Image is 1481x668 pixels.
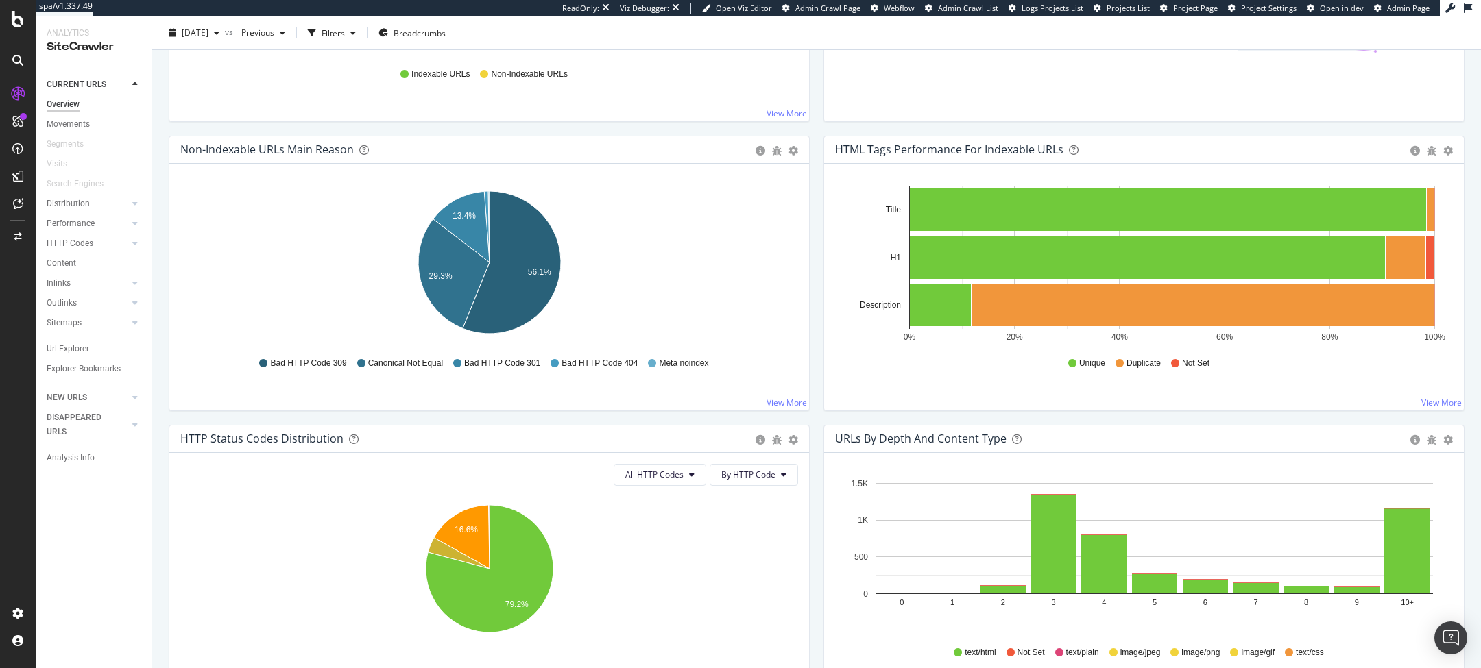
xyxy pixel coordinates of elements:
[180,432,344,445] div: HTTP Status Codes Distribution
[47,236,128,251] a: HTTP Codes
[505,599,529,609] text: 79.2%
[863,589,868,599] text: 0
[851,479,868,488] text: 1.5K
[835,475,1454,634] svg: A chart.
[47,362,121,376] div: Explorer Bookmarks
[767,108,807,119] a: View More
[182,27,208,38] span: 2025 Sep. 24th
[938,3,998,13] span: Admin Crawl List
[1160,3,1218,14] a: Project Page
[721,469,775,480] span: By HTTP Code
[1427,435,1436,445] div: bug
[1001,598,1005,606] text: 2
[491,69,567,80] span: Non-Indexable URLs
[871,3,915,14] a: Webflow
[47,97,80,112] div: Overview
[1181,647,1220,658] span: image/png
[47,316,128,330] a: Sitemaps
[1320,3,1364,13] span: Open in dev
[236,22,291,44] button: Previous
[429,271,453,281] text: 29.3%
[394,27,446,38] span: Breadcrumbs
[1241,647,1275,658] span: image/gif
[1216,332,1233,342] text: 60%
[1387,3,1430,13] span: Admin Page
[47,117,90,132] div: Movements
[47,391,128,405] a: NEW URLS
[1401,598,1414,606] text: 10+
[788,146,798,156] div: gear
[1173,3,1218,13] span: Project Page
[1007,332,1023,342] text: 20%
[47,296,128,310] a: Outlinks
[710,464,798,486] button: By HTTP Code
[47,197,90,211] div: Distribution
[1127,358,1161,369] span: Duplicate
[900,598,904,606] text: 0
[373,22,451,44] button: Breadcrumbs
[1094,3,1150,14] a: Projects List
[925,3,998,14] a: Admin Crawl List
[47,362,142,376] a: Explorer Bookmarks
[767,397,807,408] a: View More
[1355,598,1359,606] text: 9
[756,146,765,156] div: circle-info
[1296,647,1324,658] span: text/css
[835,186,1454,345] div: A chart.
[464,358,540,369] span: Bad HTTP Code 301
[1253,598,1257,606] text: 7
[163,22,225,44] button: [DATE]
[368,358,443,369] span: Canonical Not Equal
[47,157,67,171] div: Visits
[47,296,77,310] div: Outlinks
[225,25,236,37] span: vs
[47,157,81,171] a: Visits
[47,177,104,191] div: Search Engines
[1443,435,1453,445] div: gear
[47,77,128,92] a: CURRENT URLS
[47,197,128,211] a: Distribution
[772,146,782,156] div: bug
[1228,3,1297,14] a: Project Settings
[47,27,141,39] div: Analytics
[411,69,470,80] span: Indexable URLs
[562,3,599,14] div: ReadOnly:
[884,3,915,13] span: Webflow
[270,358,346,369] span: Bad HTTP Code 309
[1120,647,1161,658] span: image/jpeg
[47,97,142,112] a: Overview
[47,410,116,439] div: DISAPPEARED URLS
[47,451,142,465] a: Analysis Info
[1424,332,1445,342] text: 100%
[1018,647,1045,658] span: Not Set
[455,525,478,534] text: 16.6%
[1182,358,1209,369] span: Not Set
[1307,3,1364,14] a: Open in dev
[1304,598,1308,606] text: 8
[47,39,141,55] div: SiteCrawler
[625,469,684,480] span: All HTTP Codes
[1022,3,1083,13] span: Logs Projects List
[860,300,901,310] text: Description
[782,3,860,14] a: Admin Crawl Page
[659,358,708,369] span: Meta noindex
[180,143,354,156] div: Non-Indexable URLs Main Reason
[453,211,476,221] text: 13.4%
[1434,621,1467,654] div: Open Intercom Messenger
[322,27,345,38] div: Filters
[1374,3,1430,14] a: Admin Page
[1443,146,1453,156] div: gear
[756,435,765,445] div: circle-info
[47,256,76,271] div: Content
[1421,397,1462,408] a: View More
[1241,3,1297,13] span: Project Settings
[1111,332,1128,342] text: 40%
[965,647,996,658] span: text/html
[835,143,1063,156] div: HTML Tags Performance for Indexable URLs
[716,3,772,13] span: Open Viz Editor
[1410,435,1420,445] div: circle-info
[702,3,772,14] a: Open Viz Editor
[47,316,82,330] div: Sitemaps
[180,497,799,656] div: A chart.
